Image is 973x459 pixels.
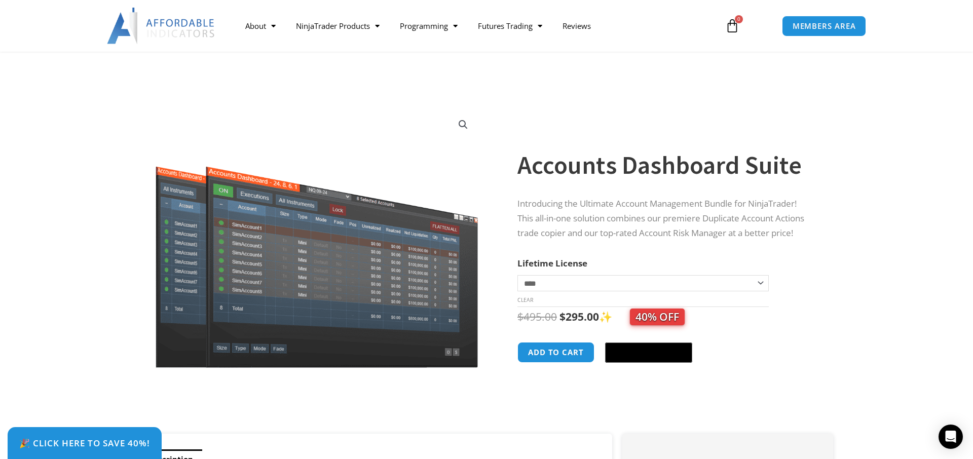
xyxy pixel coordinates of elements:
[517,147,813,183] h1: Accounts Dashboard Suite
[517,342,594,363] button: Add to cart
[517,197,813,241] p: Introducing the Ultimate Account Management Bundle for NinjaTrader! This all-in-one solution comb...
[468,14,552,37] a: Futures Trading
[782,16,867,36] a: MEMBERS AREA
[286,14,390,37] a: NinjaTrader Products
[517,296,533,303] a: Clear options
[235,14,714,37] nav: Menu
[559,310,566,324] span: $
[235,14,286,37] a: About
[793,22,856,30] span: MEMBERS AREA
[8,427,162,459] a: 🎉 Click Here to save 40%!
[517,376,813,385] iframe: PayPal Message 1
[939,425,963,449] div: Open Intercom Messenger
[630,309,685,325] span: 40% OFF
[19,439,150,447] span: 🎉 Click Here to save 40%!
[552,14,601,37] a: Reviews
[559,310,599,324] bdi: 295.00
[517,310,523,324] span: $
[599,310,685,324] span: ✨
[107,8,216,44] img: LogoAI | Affordable Indicators – NinjaTrader
[454,116,472,134] a: View full-screen image gallery
[605,342,692,363] button: Buy with GPay
[517,310,557,324] bdi: 495.00
[735,15,743,23] span: 0
[710,11,755,41] a: 0
[390,14,468,37] a: Programming
[517,257,587,269] label: Lifetime License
